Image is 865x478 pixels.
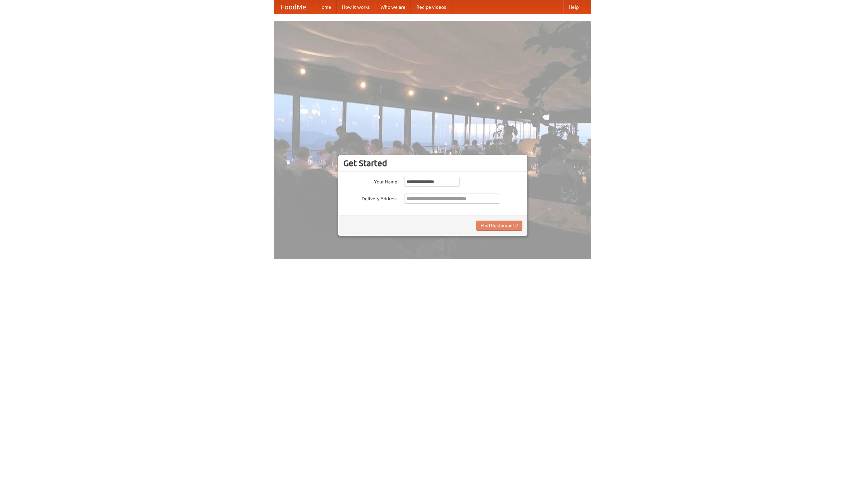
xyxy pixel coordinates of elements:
a: How it works [337,0,375,14]
a: FoodMe [274,0,313,14]
label: Your Name [343,177,397,185]
a: Home [313,0,337,14]
h3: Get Started [343,158,522,168]
a: Who we are [375,0,411,14]
a: Help [563,0,584,14]
label: Delivery Address [343,194,397,202]
a: Recipe videos [411,0,451,14]
button: Find Restaurants! [476,221,522,231]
